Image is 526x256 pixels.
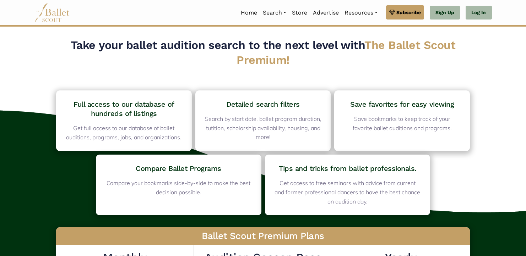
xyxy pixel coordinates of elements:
[237,38,455,67] span: The Ballet Scout Premium!
[343,115,461,133] p: Save bookmarks to keep track of your favorite ballet auditions and programs.
[310,5,342,20] a: Advertise
[238,5,260,20] a: Home
[65,100,183,118] h4: Full access to our database of hundreds of listings
[260,5,289,20] a: Search
[386,5,424,20] a: Subscribe
[105,164,252,173] h4: Compare Ballet Programs
[274,179,421,206] p: Get access to free seminars with advice from current and former professional dancers to have the ...
[466,6,492,20] a: Log In
[56,227,470,245] h3: Ballet Scout Premium Plans
[396,9,421,16] span: Subscribe
[105,179,252,197] p: Compare your bookmarks side-by-side to make the best decision possible.
[289,5,310,20] a: Store
[430,6,460,20] a: Sign Up
[205,115,322,142] p: Search by start date, ballet program duration, tutition, scholarship availability, housing, and m...
[343,100,461,109] h4: Save favorites for easy viewing
[53,38,473,67] h2: Take your ballet audition search to the next level with
[65,124,183,142] p: Get full access to our database of ballet auditions, programs, jobs, and organizations.
[389,9,395,16] img: gem.svg
[274,164,421,173] h4: Tips and tricks from ballet professionals.
[342,5,380,20] a: Resources
[205,100,322,109] h4: Detailed search filters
